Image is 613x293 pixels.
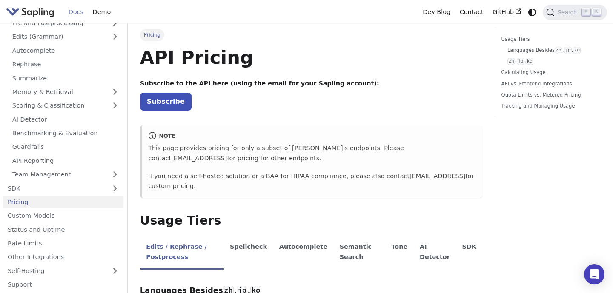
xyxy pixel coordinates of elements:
img: Sapling.ai [6,6,54,18]
a: AI Detector [8,113,123,125]
div: Open Intercom Messenger [584,264,604,284]
a: Rate Limits [3,237,123,250]
code: ko [573,47,581,54]
a: Summarize [8,72,123,84]
li: AI Detector [414,236,456,270]
button: Search (Command+K) [543,5,607,20]
li: Semantic Search [333,236,385,270]
a: Status and Uptime [3,223,123,236]
a: Sapling.ai [6,6,57,18]
h2: Usage Tiers [140,213,483,228]
kbd: ⌘ [582,8,590,16]
a: Docs [64,6,88,19]
a: [EMAIL_ADDRESS] [410,173,465,179]
a: zh,jp,ko [507,57,595,65]
h1: API Pricing [140,46,483,69]
a: Usage Tiers [501,35,598,43]
code: zh [507,58,515,65]
a: Custom Models [3,210,123,222]
a: Benchmarking & Evaluation [8,127,123,139]
a: Contact [455,6,488,19]
span: Search [555,9,582,16]
code: jp [564,47,572,54]
a: Languages Besideszh,jp,ko [507,46,595,54]
li: Tone [385,236,414,270]
a: Tracking and Managing Usage [501,102,598,110]
a: [EMAIL_ADDRESS] [171,155,227,162]
a: Dev Blog [418,6,455,19]
a: Edits (Grammar) [8,31,123,43]
a: Pricing [3,196,123,208]
li: Autocomplete [273,236,333,270]
a: GitHub [488,6,526,19]
p: If you need a self-hosted solution or a BAA for HIPAA compliance, please also contact for custom ... [148,171,476,192]
a: Guardrails [8,141,123,153]
p: This page provides pricing for only a subset of [PERSON_NAME]'s endpoints. Please contact for pri... [148,143,476,164]
button: Switch between dark and light mode (currently system mode) [526,6,539,18]
code: jp [517,58,524,65]
a: Demo [88,6,115,19]
a: SDK [3,182,106,194]
button: Expand sidebar category 'SDK' [106,182,123,194]
code: ko [526,58,533,65]
div: note [148,131,476,142]
li: Spellcheck [224,236,273,270]
a: Scoring & Classification [8,100,123,112]
li: Edits / Rephrase / Postprocess [140,236,224,270]
a: Quota Limits vs. Metered Pricing [501,91,598,99]
a: Pre and Postprocessing [8,17,123,29]
strong: Subscribe to the API here (using the email for your Sapling account): [140,80,379,87]
a: Other Integrations [3,251,123,263]
a: Calculating Usage [501,68,598,77]
code: zh [555,47,562,54]
a: Self-Hosting [3,265,123,277]
a: Subscribe [140,93,192,110]
a: Team Management [8,168,123,181]
a: Rephrase [8,58,123,71]
a: Memory & Retrieval [8,86,123,98]
a: API vs. Frontend Integrations [501,80,598,88]
span: Pricing [140,29,164,41]
a: Autocomplete [8,44,123,57]
kbd: K [592,8,601,16]
li: SDK [456,236,482,270]
nav: Breadcrumbs [140,29,483,41]
a: API Reporting [8,154,123,167]
a: Support [3,279,123,291]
